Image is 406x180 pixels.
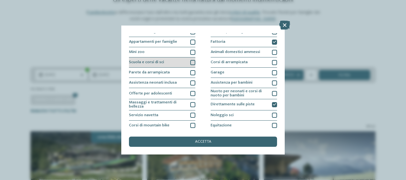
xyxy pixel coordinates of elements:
span: Parete da arrampicata [129,71,170,75]
span: Corsi di arrampicata [211,60,248,64]
span: Assistenza per bambini [211,81,252,85]
span: Appartamenti per famiglie [129,40,177,44]
span: Animali domestici ammessi [211,50,260,54]
span: Direttamente sulle piste [211,102,255,107]
span: Fattoria [211,40,225,44]
span: Noleggio sci [211,113,234,117]
span: Massaggi e trattamenti di bellezza [129,101,186,109]
span: Corsi di mountain bike [129,124,169,128]
span: accetta [195,140,211,144]
span: Mini zoo [129,50,145,54]
span: Nuoto per neonati e corsi di nuoto per bambini [211,89,268,98]
span: Scuola e corsi di sci [129,60,164,64]
span: Equitazione [211,124,232,128]
span: Servizio navetta [129,113,158,117]
span: Assistenza neonati inclusa [129,81,177,85]
span: Offerte per adolescenti [129,92,172,96]
span: Garage [211,71,224,75]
